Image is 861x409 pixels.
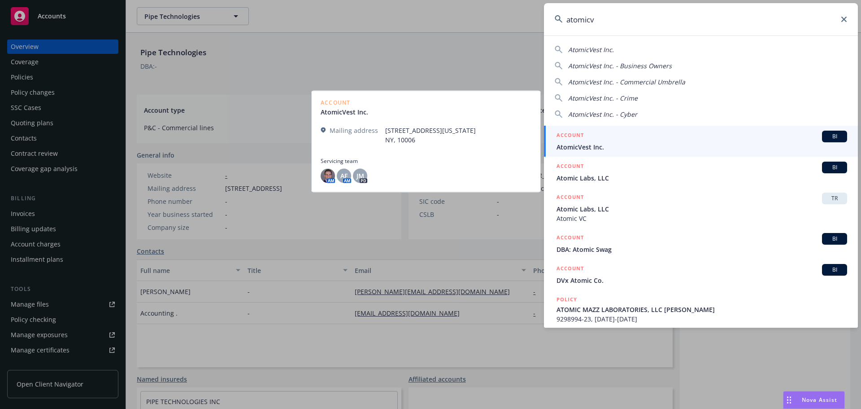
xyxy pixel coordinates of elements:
[557,173,847,183] span: Atomic Labs, LLC
[557,245,847,254] span: DBA: Atomic Swag
[544,157,858,188] a: ACCOUNTBIAtomic Labs, LLC
[783,391,845,409] button: Nova Assist
[544,126,858,157] a: ACCOUNTBIAtomicVest Inc.
[557,295,577,304] h5: POLICY
[568,45,614,54] span: AtomicVest Inc.
[826,266,844,274] span: BI
[568,78,685,86] span: AtomicVest Inc. - Commercial Umbrella
[802,396,837,404] span: Nova Assist
[557,314,847,324] span: 9298994-23, [DATE]-[DATE]
[544,3,858,35] input: Search...
[557,193,584,203] h5: ACCOUNT
[544,228,858,259] a: ACCOUNTBIDBA: Atomic Swag
[544,188,858,228] a: ACCOUNTTRAtomic Labs, LLCAtomic VC
[557,233,584,244] h5: ACCOUNT
[544,290,858,329] a: POLICYATOMIC MAZZ LABORATORIES, LLC [PERSON_NAME]9298994-23, [DATE]-[DATE]
[826,163,844,172] span: BI
[544,259,858,290] a: ACCOUNTBIDVx Atomic Co.
[826,132,844,141] span: BI
[557,162,584,172] h5: ACCOUNT
[826,235,844,243] span: BI
[826,194,844,202] span: TR
[557,214,847,223] span: Atomic VC
[557,305,847,314] span: ATOMIC MAZZ LABORATORIES, LLC [PERSON_NAME]
[557,264,584,275] h5: ACCOUNT
[568,110,637,119] span: AtomicVest Inc. - Cyber
[783,391,795,409] div: Drag to move
[557,276,847,285] span: DVx Atomic Co.
[557,204,847,214] span: Atomic Labs, LLC
[557,131,584,141] h5: ACCOUNT
[568,94,638,102] span: AtomicVest Inc. - Crime
[557,142,847,152] span: AtomicVest Inc.
[568,62,672,70] span: AtomicVest Inc. - Business Owners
